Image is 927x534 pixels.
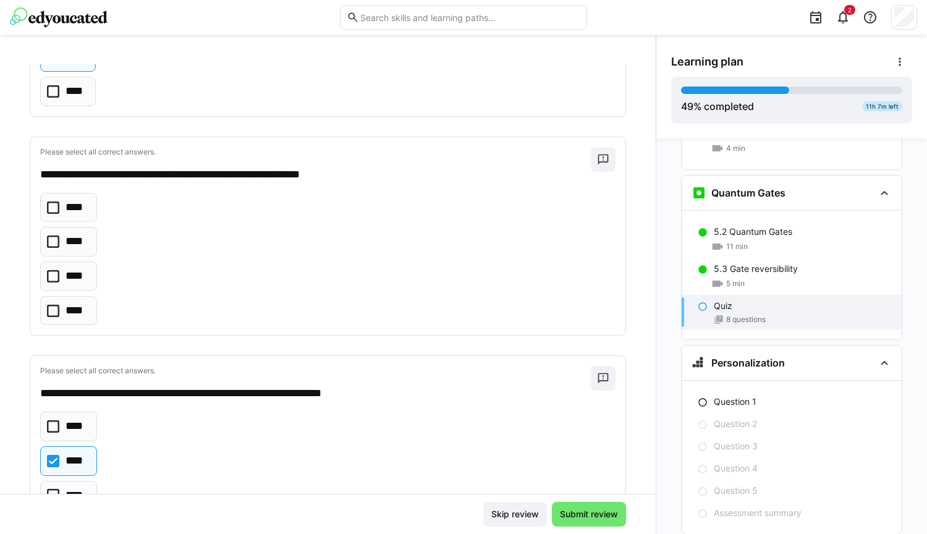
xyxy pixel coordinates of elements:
[359,12,580,23] input: Search skills and learning paths…
[848,6,852,14] span: 2
[552,502,626,527] button: Submit review
[862,101,902,111] div: 11h 7m left
[714,418,757,430] p: Question 2
[40,147,591,157] p: Please select all correct answers.
[714,485,758,497] p: Question 5
[483,502,547,527] button: Skip review
[711,187,785,199] h3: Quantum Gates
[714,507,802,519] p: Assessment summary
[489,508,541,520] span: Skip review
[558,508,620,520] span: Submit review
[671,55,743,69] span: Learning plan
[714,396,756,408] p: Question 1
[711,357,785,369] h3: Personalization
[40,366,591,376] p: Please select all correct answers.
[726,143,745,153] span: 4 min
[726,315,766,324] span: 8 questions
[714,440,758,452] p: Question 3
[714,462,758,475] p: Question 4
[726,242,748,252] span: 11 min
[726,279,745,289] span: 5 min
[714,300,732,312] p: Quiz
[714,263,798,275] p: 5.3 Gate reversibility
[681,99,754,114] div: % completed
[681,100,693,112] span: 49
[714,226,792,238] p: 5.2 Quantum Gates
